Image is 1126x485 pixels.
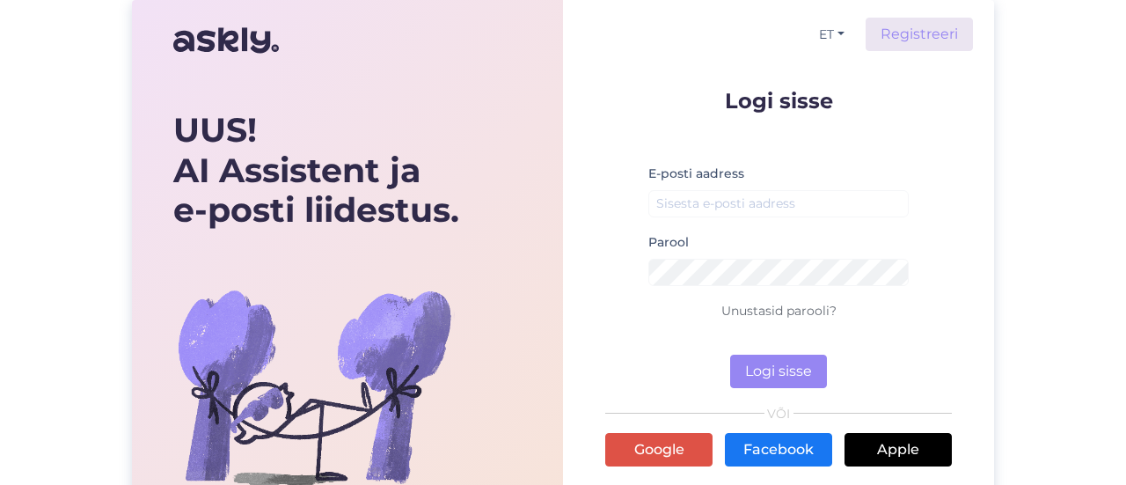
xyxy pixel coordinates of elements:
div: UUS! AI Assistent ja e-posti liidestus. [173,110,465,231]
a: Google [605,433,713,467]
button: Logi sisse [730,355,827,388]
label: Parool [648,233,689,252]
a: Unustasid parooli? [721,303,837,319]
a: Registreeri [866,18,973,51]
p: Logi sisse [605,90,952,112]
button: ET [812,22,852,48]
img: Askly [173,19,279,62]
label: E-posti aadress [648,165,744,183]
span: VÕI [764,408,793,420]
a: Apple [844,433,952,467]
input: Sisesta e-posti aadress [648,190,909,217]
a: Facebook [725,433,832,467]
